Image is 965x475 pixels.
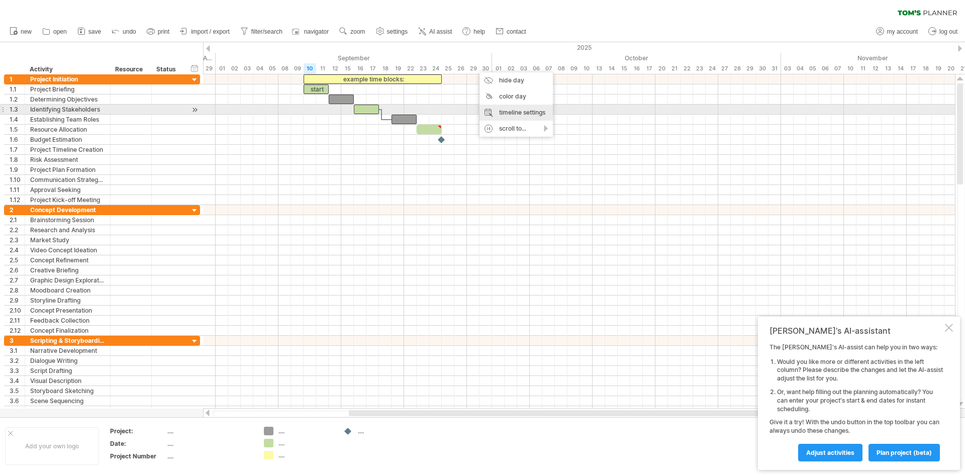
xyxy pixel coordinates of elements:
div: Identifying Stakeholders [30,105,105,114]
a: import / export [177,25,233,38]
div: Wednesday, 1 October 2025 [492,63,505,74]
span: undo [123,28,136,35]
div: Character Development [30,406,105,416]
div: Tuesday, 30 September 2025 [479,63,492,74]
span: zoom [350,28,365,35]
span: plan project (beta) [877,449,932,456]
div: Project Initiation [30,74,105,84]
div: Dialogue Writing [30,356,105,365]
div: Thursday, 25 September 2025 [442,63,454,74]
div: Brainstorming Session [30,215,105,225]
div: 1.4 [10,115,25,124]
div: Thursday, 16 October 2025 [630,63,643,74]
div: Activity [30,64,105,74]
div: Scripting & Storyboarding [30,336,105,345]
div: 2.3 [10,235,25,245]
div: Tuesday, 9 September 2025 [291,63,304,74]
div: Tuesday, 18 November 2025 [919,63,932,74]
div: The [PERSON_NAME]'s AI-assist can help you in two ways: Give it a try! With the undo button in th... [769,343,943,461]
div: 1.9 [10,165,25,174]
div: 3.2 [10,356,25,365]
div: Concept Refinement [30,255,105,265]
span: import / export [191,28,230,35]
div: Wednesday, 12 November 2025 [869,63,882,74]
div: 1.6 [10,135,25,144]
div: Wednesday, 15 October 2025 [618,63,630,74]
div: Friday, 3 October 2025 [517,63,530,74]
div: Wednesday, 24 September 2025 [429,63,442,74]
div: Friday, 7 November 2025 [831,63,844,74]
div: Resource [115,64,146,74]
div: Add your own logo [5,427,99,465]
span: save [88,28,101,35]
div: Wednesday, 17 September 2025 [366,63,379,74]
div: Project: [110,427,165,435]
a: help [460,25,488,38]
a: Adjust activities [798,444,862,461]
a: new [7,25,35,38]
div: color day [479,88,553,105]
div: Monday, 8 September 2025 [278,63,291,74]
div: .... [167,427,252,435]
div: 1.7 [10,145,25,154]
div: Tuesday, 2 September 2025 [228,63,241,74]
a: print [144,25,172,38]
div: 2.7 [10,275,25,285]
div: 1 [10,74,25,84]
div: 2.12 [10,326,25,335]
div: Script Drafting [30,366,105,375]
div: Scene Sequencing [30,396,105,406]
div: Project Briefing [30,84,105,94]
div: Monday, 22 September 2025 [404,63,417,74]
div: Thursday, 6 November 2025 [819,63,831,74]
div: Approval Seeking [30,185,105,195]
div: September 2025 [216,53,492,63]
span: settings [387,28,408,35]
div: Monday, 29 September 2025 [467,63,479,74]
a: contact [493,25,529,38]
div: Wednesday, 19 November 2025 [932,63,944,74]
div: 1.11 [10,185,25,195]
div: 1.5 [10,125,25,134]
span: AI assist [429,28,452,35]
div: 3.5 [10,386,25,396]
div: Visual Description [30,376,105,386]
div: Monday, 10 November 2025 [844,63,856,74]
div: 1.3 [10,105,25,114]
div: Friday, 31 October 2025 [768,63,781,74]
div: Determining Objectives [30,94,105,104]
div: .... [167,452,252,460]
div: Concept Finalization [30,326,105,335]
li: Or, want help filling out the planning automatically? You can enter your project's start & end da... [777,388,943,413]
div: Monday, 1 September 2025 [216,63,228,74]
div: Thursday, 11 September 2025 [316,63,329,74]
span: log out [939,28,957,35]
div: 1.8 [10,155,25,164]
li: Would you like more or different activities in the left column? Please describe the changes and l... [777,358,943,383]
div: Friday, 5 September 2025 [266,63,278,74]
a: save [75,25,104,38]
div: Friday, 12 September 2025 [329,63,341,74]
div: 2.2 [10,225,25,235]
div: Project Timeline Creation [30,145,105,154]
div: Wednesday, 10 September 2025 [304,63,316,74]
div: Tuesday, 16 September 2025 [354,63,366,74]
div: Resource Allocation [30,125,105,134]
span: my account [887,28,918,35]
div: 3.7 [10,406,25,416]
div: Establishing Team Roles [30,115,105,124]
div: Creative Briefing [30,265,105,275]
div: Storyline Drafting [30,296,105,305]
div: October 2025 [492,53,781,63]
div: Thursday, 4 September 2025 [253,63,266,74]
div: start [304,84,329,94]
div: Wednesday, 22 October 2025 [681,63,693,74]
div: .... [278,439,333,447]
a: AI assist [416,25,455,38]
div: Friday, 14 November 2025 [894,63,907,74]
div: 3 [10,336,25,345]
div: Wednesday, 29 October 2025 [743,63,756,74]
div: 2 [10,205,25,215]
div: Wednesday, 5 November 2025 [806,63,819,74]
div: Monday, 6 October 2025 [530,63,542,74]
